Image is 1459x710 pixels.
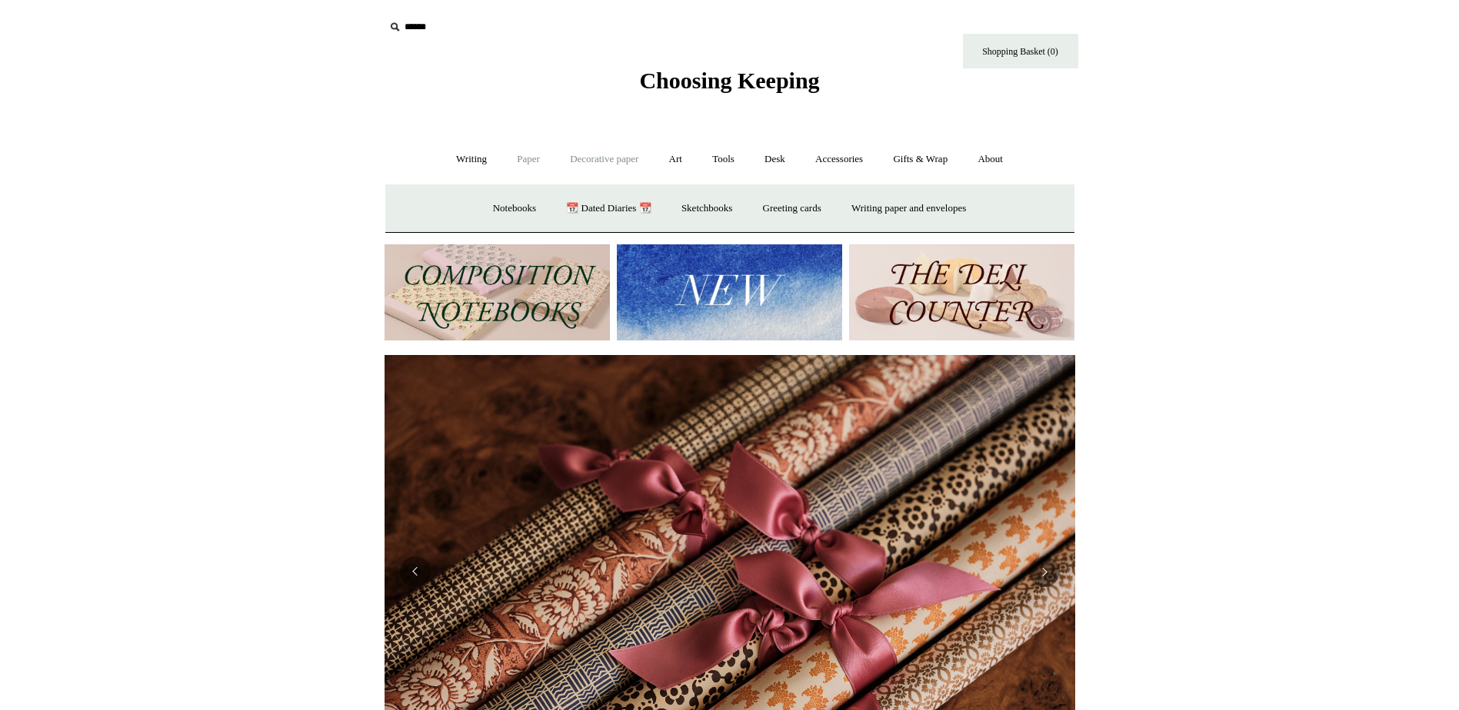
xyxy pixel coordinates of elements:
a: Writing paper and envelopes [838,188,980,229]
a: Shopping Basket (0) [963,34,1078,68]
a: Choosing Keeping [639,80,819,91]
a: Art [655,139,696,180]
a: Desk [751,139,799,180]
a: Accessories [801,139,877,180]
a: About [964,139,1017,180]
a: Gifts & Wrap [879,139,961,180]
a: Decorative paper [556,139,652,180]
img: 202302 Composition ledgers.jpg__PID:69722ee6-fa44-49dd-a067-31375e5d54ec [385,244,610,340]
a: Greeting cards [749,188,835,229]
img: The Deli Counter [849,244,1074,340]
a: 📆 Dated Diaries 📆 [552,188,665,229]
a: Tools [698,139,748,180]
button: Previous [400,556,431,587]
button: Next [1029,556,1060,587]
a: Writing [442,139,501,180]
img: New.jpg__PID:f73bdf93-380a-4a35-bcfe-7823039498e1 [617,244,842,340]
a: Paper [503,139,554,180]
a: Sketchbooks [668,188,746,229]
a: Notebooks [479,188,550,229]
span: Choosing Keeping [639,68,819,93]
